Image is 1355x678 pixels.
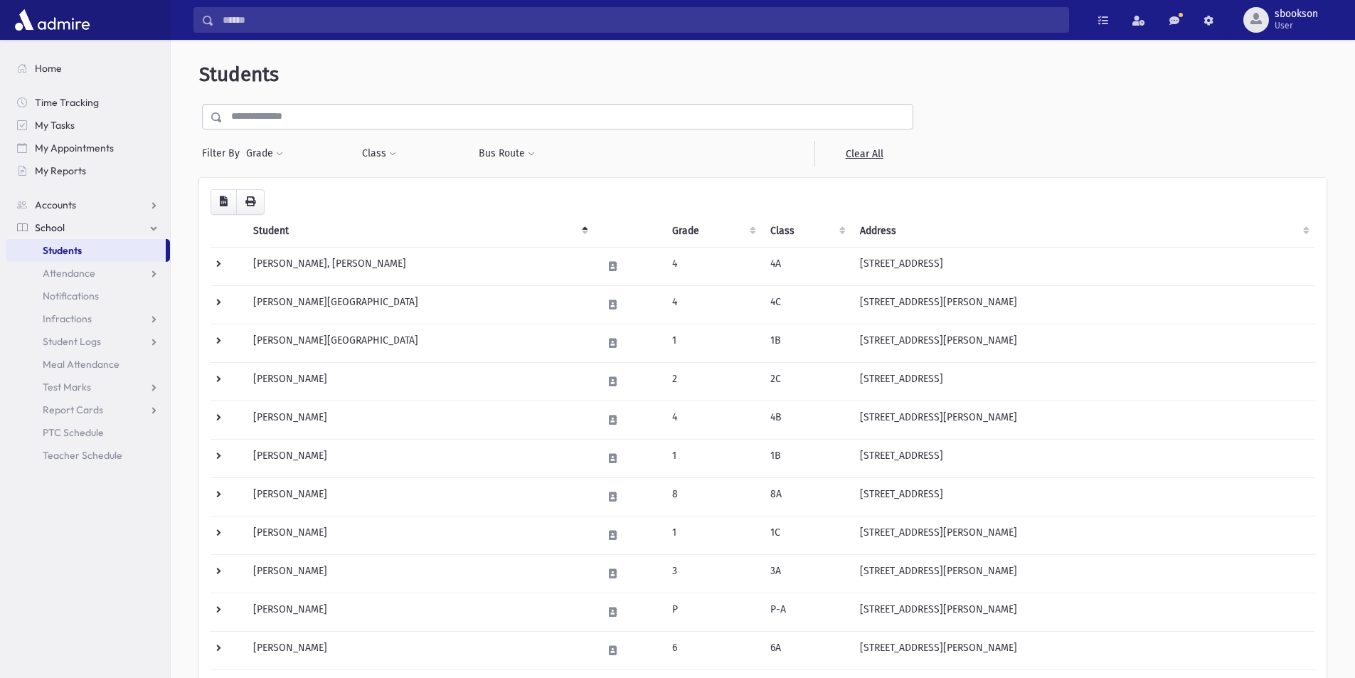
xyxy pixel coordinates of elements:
td: [STREET_ADDRESS] [851,247,1315,285]
td: 1C [762,516,851,554]
td: [PERSON_NAME][GEOGRAPHIC_DATA] [245,285,594,324]
td: [STREET_ADDRESS][PERSON_NAME] [851,324,1315,362]
span: Test Marks [43,381,91,393]
span: Meal Attendance [43,358,119,371]
td: [PERSON_NAME] [245,439,594,477]
td: 3A [762,554,851,593]
td: [STREET_ADDRESS][PERSON_NAME] [851,516,1315,554]
td: [STREET_ADDRESS] [851,362,1315,401]
span: Notifications [43,290,99,302]
span: Home [35,62,62,75]
td: [PERSON_NAME] [245,593,594,631]
span: My Reports [35,164,86,177]
td: 3 [664,554,762,593]
input: Search [214,7,1068,33]
a: Report Cards [6,398,170,421]
td: [PERSON_NAME] [245,362,594,401]
span: Report Cards [43,403,103,416]
td: [STREET_ADDRESS][PERSON_NAME] [851,593,1315,631]
a: Clear All [814,141,913,166]
th: Student: activate to sort column descending [245,215,594,248]
span: My Appointments [35,142,114,154]
th: Class: activate to sort column ascending [762,215,851,248]
td: 1 [664,439,762,477]
td: P [664,593,762,631]
td: 1B [762,439,851,477]
td: [PERSON_NAME], [PERSON_NAME] [245,247,594,285]
td: [STREET_ADDRESS] [851,439,1315,477]
td: 2 [664,362,762,401]
td: 2C [762,362,851,401]
span: School [35,221,65,234]
a: Attendance [6,262,170,285]
td: 4B [762,401,851,439]
span: Students [43,244,82,257]
td: 4 [664,401,762,439]
a: Student Logs [6,330,170,353]
td: 4 [664,247,762,285]
span: Filter By [202,146,245,161]
a: Students [6,239,166,262]
td: [PERSON_NAME] [245,631,594,669]
td: 8A [762,477,851,516]
td: 1 [664,516,762,554]
td: 6A [762,631,851,669]
a: Infractions [6,307,170,330]
a: My Reports [6,159,170,182]
td: P-A [762,593,851,631]
td: [STREET_ADDRESS][PERSON_NAME] [851,631,1315,669]
span: Student Logs [43,335,101,348]
a: School [6,216,170,239]
td: [STREET_ADDRESS] [851,477,1315,516]
span: Time Tracking [35,96,99,109]
a: Meal Attendance [6,353,170,376]
button: Class [361,141,397,166]
a: My Appointments [6,137,170,159]
span: User [1275,20,1318,31]
span: Attendance [43,267,95,280]
td: 1 [664,324,762,362]
span: PTC Schedule [43,426,104,439]
td: [STREET_ADDRESS][PERSON_NAME] [851,554,1315,593]
td: 8 [664,477,762,516]
a: My Tasks [6,114,170,137]
a: Notifications [6,285,170,307]
a: Time Tracking [6,91,170,114]
td: 6 [664,631,762,669]
td: [PERSON_NAME] [245,401,594,439]
span: Students [199,63,279,86]
span: My Tasks [35,119,75,132]
button: Bus Route [478,141,536,166]
td: [PERSON_NAME] [245,516,594,554]
td: [PERSON_NAME][GEOGRAPHIC_DATA] [245,324,594,362]
a: Test Marks [6,376,170,398]
a: Accounts [6,194,170,216]
a: Home [6,57,170,80]
td: [STREET_ADDRESS][PERSON_NAME] [851,401,1315,439]
a: PTC Schedule [6,421,170,444]
th: Grade: activate to sort column ascending [664,215,762,248]
img: AdmirePro [11,6,93,34]
td: 1B [762,324,851,362]
td: 4 [664,285,762,324]
td: [STREET_ADDRESS][PERSON_NAME] [851,285,1315,324]
span: Infractions [43,312,92,325]
td: [PERSON_NAME] [245,477,594,516]
td: 4C [762,285,851,324]
button: CSV [211,189,237,215]
td: [PERSON_NAME] [245,554,594,593]
td: 4A [762,247,851,285]
a: Teacher Schedule [6,444,170,467]
button: Print [236,189,265,215]
span: sbookson [1275,9,1318,20]
button: Grade [245,141,284,166]
span: Accounts [35,198,76,211]
span: Teacher Schedule [43,449,122,462]
th: Address: activate to sort column ascending [851,215,1315,248]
